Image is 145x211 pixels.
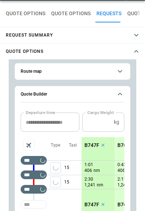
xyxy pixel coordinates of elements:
[87,109,114,115] label: Cargo Weight
[6,5,45,22] button: QUOTE OPTIONS
[21,86,124,103] button: Quote Builder
[21,200,47,209] div: Too short
[51,5,91,22] button: QUOTE OPTIONS
[114,119,119,125] p: kg
[50,163,61,173] button: left aligned
[21,113,74,132] input: Choose date, selected date is Oct 13, 2025
[21,185,47,194] div: Too short
[6,34,53,37] h4: Request Summary
[117,168,125,174] p: 406
[117,162,126,168] p: 0:43
[84,162,93,168] p: 1:01
[97,182,103,188] p: nm
[21,170,47,179] div: Too short
[84,142,99,148] p: B747F
[50,177,61,187] button: left aligned
[96,5,121,22] button: REQUESTS
[24,140,34,151] span: Aircraft selection
[117,202,129,208] p: B762
[50,177,61,187] span: Type of sector
[84,177,93,182] p: 2:30
[26,109,55,115] label: Departure time
[84,202,99,208] p: B747F
[94,168,100,174] p: nm
[21,69,42,74] h6: Route map
[117,142,129,148] p: B762
[64,175,82,189] p: 15
[117,182,128,188] p: 1,241
[84,182,95,188] p: 1,241
[64,161,82,175] p: 15
[51,142,60,148] p: Type
[6,50,43,53] h4: Quote Options
[21,63,124,80] button: Route map
[50,163,61,173] span: Type of sector
[117,177,126,182] p: 2:11
[84,168,92,174] p: 406
[69,142,77,148] p: Taxi
[21,92,47,97] h6: Quote Builder
[21,156,47,165] div: Not found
